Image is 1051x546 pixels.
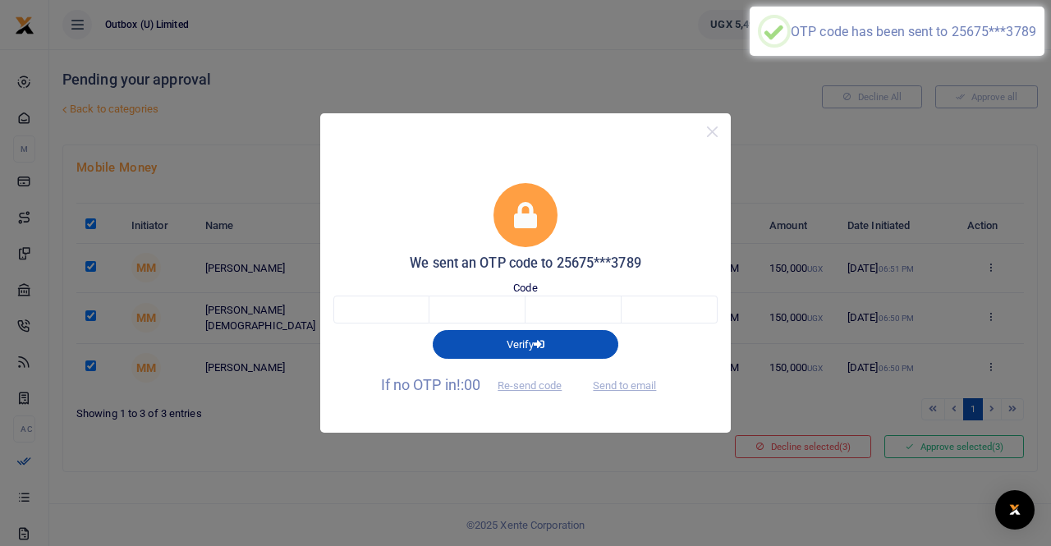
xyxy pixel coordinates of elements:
[791,24,1036,39] div: OTP code has been sent to 25675***3789
[333,255,718,272] h5: We sent an OTP code to 25675***3789
[457,376,480,393] span: !:00
[700,120,724,144] button: Close
[433,330,618,358] button: Verify
[995,490,1035,530] div: Open Intercom Messenger
[513,280,537,296] label: Code
[381,376,576,393] span: If no OTP in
